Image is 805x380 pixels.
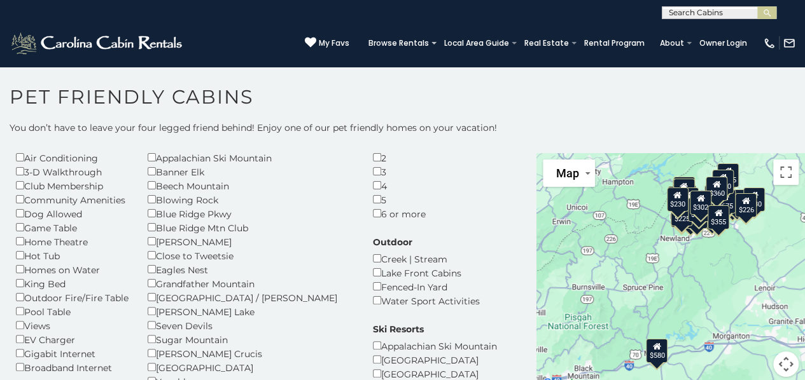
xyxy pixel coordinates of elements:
a: About [654,34,690,52]
div: $930 [743,187,765,212]
div: Lake Front Cabins [373,266,480,280]
div: 4 [373,179,464,193]
div: $451 [705,185,727,209]
div: Dog Allowed [16,207,129,221]
div: Broadband Internet [16,360,129,374]
div: [PERSON_NAME] [148,234,354,248]
div: $325 [673,177,695,201]
div: Air Conditioning [16,151,129,165]
div: $675 [715,189,736,214]
button: Change map style [543,159,595,187]
img: mail-regular-white.png [783,37,795,50]
div: Seven Devils [148,318,354,332]
div: Banner Elk [148,165,354,179]
div: Views [16,318,129,332]
div: Eagles Nest [148,262,354,276]
div: $580 [647,339,668,363]
div: Club Membership [16,179,129,193]
div: $360 [706,177,728,201]
div: 5 [373,193,464,207]
img: White-1-2.png [10,31,186,56]
div: $230 [667,187,689,212]
div: $380 [726,189,748,214]
span: Map [556,166,578,180]
div: [PERSON_NAME] Crucis [148,346,354,360]
div: 6 or more [373,207,464,221]
div: [PERSON_NAME] Lake [148,304,354,318]
div: $225 [671,202,693,226]
div: Blowing Rock [148,193,354,207]
label: Outdoor [373,236,412,248]
a: Real Estate [518,34,575,52]
button: Map camera controls [773,351,799,377]
div: Appalachian Ski Mountain [373,339,497,353]
div: Hot Tub [16,248,129,262]
div: Outdoor Fire/Fire Table [16,290,129,304]
div: Homes on Water [16,262,129,276]
div: EV Charger [16,332,129,346]
div: Pool Table [16,304,129,318]
div: [GEOGRAPHIC_DATA] [148,360,354,374]
div: Gigabit Internet [16,346,129,360]
div: King Bed [16,276,129,290]
div: Home Theatre [16,234,129,248]
a: Local Area Guide [438,34,515,52]
div: Blue Ridge Pkwy [148,207,354,221]
div: [GEOGRAPHIC_DATA] [373,353,497,367]
div: Grandfather Mountain [148,276,354,290]
div: Blue Ridge Mtn Club [148,221,354,234]
div: 3-D Walkthrough [16,165,129,179]
img: phone-regular-white.png [763,37,776,50]
div: Sugar Mountain [148,332,354,346]
a: Browse Rentals [362,34,435,52]
div: $226 [736,193,757,217]
div: $525 [718,163,739,187]
div: Creek | Stream [373,252,480,266]
div: Fenced-In Yard [373,280,480,294]
div: Close to Tweetsie [148,248,354,262]
div: $355 [708,205,729,229]
div: Water Sport Activities [373,294,480,308]
div: Appalachian Ski Mountain [148,151,354,165]
div: $302 [690,191,711,215]
span: My Favs [319,37,349,49]
label: Ski Resorts [373,323,424,336]
div: Game Table [16,221,129,234]
div: Beech Mountain [148,179,354,193]
div: 2 [373,151,464,165]
a: Rental Program [578,34,651,52]
div: 3 [373,165,464,179]
a: My Favs [305,37,349,50]
div: $325 [673,179,695,203]
div: $320 [712,170,734,194]
button: Toggle fullscreen view [773,159,799,185]
div: [GEOGRAPHIC_DATA] / [PERSON_NAME] [148,290,354,304]
div: Community Amenities [16,193,129,207]
a: Owner Login [693,34,753,52]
